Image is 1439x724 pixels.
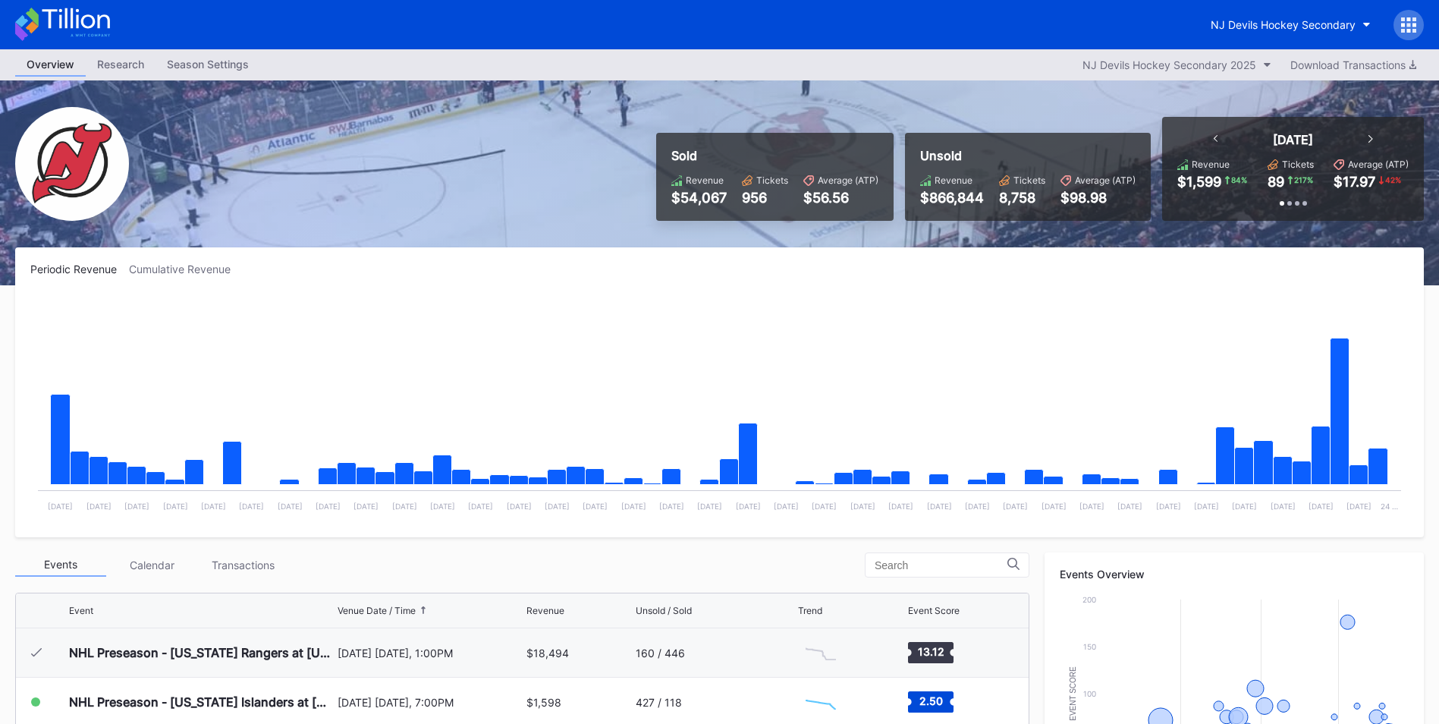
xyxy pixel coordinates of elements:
a: Overview [15,53,86,77]
div: $18,494 [526,647,569,659]
text: 150 [1083,642,1096,651]
div: 956 [742,190,788,206]
div: Revenue [1192,159,1230,170]
div: 89 [1268,174,1284,190]
a: Season Settings [156,53,260,77]
text: [DATE] [1309,502,1334,511]
text: [DATE] [1117,502,1142,511]
div: 217 % [1293,174,1315,186]
text: 13.12 [917,645,944,658]
div: Periodic Revenue [30,263,129,275]
div: Venue Date / Time [338,605,416,616]
button: Download Transactions [1283,55,1424,75]
text: 2.50 [919,694,942,707]
div: NHL Preseason - [US_STATE] Islanders at [US_STATE] Devils [69,694,334,710]
div: Tickets [756,175,788,186]
div: Revenue [686,175,724,186]
div: Average (ATP) [1075,175,1136,186]
text: [DATE] [1232,502,1257,511]
text: [DATE] [621,502,646,511]
text: [DATE] [888,502,913,511]
text: [DATE] [1042,502,1067,511]
text: [DATE] [48,502,73,511]
text: [DATE] [1194,502,1219,511]
div: $54,067 [671,190,727,206]
text: [DATE] [316,502,341,511]
text: [DATE] [468,502,493,511]
text: [DATE] [736,502,761,511]
img: NJ_Devils_Hockey_Secondary.png [15,107,129,221]
div: Transactions [197,553,288,577]
text: [DATE] [430,502,455,511]
input: Search [875,559,1007,571]
div: $1,598 [526,696,561,709]
text: [DATE] [278,502,303,511]
text: [DATE] [163,502,188,511]
div: NHL Preseason - [US_STATE] Rangers at [US_STATE] Devils [69,645,334,660]
div: [DATE] [DATE], 7:00PM [338,696,523,709]
text: [DATE] [545,502,570,511]
div: 42 % [1384,174,1403,186]
div: Average (ATP) [1348,159,1409,170]
div: Events Overview [1060,568,1409,581]
text: [DATE] [353,502,379,511]
div: $1,599 [1177,174,1221,190]
div: [DATE] [1273,132,1313,147]
text: [DATE] [124,502,149,511]
text: 200 [1082,595,1096,604]
text: [DATE] [239,502,264,511]
text: 24 … [1381,502,1398,511]
text: [DATE] [659,502,684,511]
div: Revenue [526,605,564,616]
div: Events [15,553,106,577]
text: [DATE] [1271,502,1296,511]
text: [DATE] [697,502,722,511]
div: Average (ATP) [818,175,878,186]
text: [DATE] [965,502,990,511]
div: $98.98 [1060,190,1136,206]
a: Research [86,53,156,77]
div: Download Transactions [1290,58,1416,71]
text: [DATE] [392,502,417,511]
text: [DATE] [1156,502,1181,511]
svg: Chart title [30,294,1409,522]
div: [DATE] [DATE], 1:00PM [338,647,523,659]
text: [DATE] [86,502,112,511]
div: Calendar [106,553,197,577]
div: Event Score [908,605,960,616]
div: Sold [671,148,878,163]
text: [DATE] [850,502,875,511]
text: [DATE] [201,502,226,511]
text: [DATE] [1346,502,1371,511]
div: $866,844 [920,190,984,206]
div: $17.97 [1334,174,1375,190]
svg: Chart title [798,683,844,721]
text: [DATE] [1003,502,1028,511]
div: Cumulative Revenue [129,263,243,275]
text: 100 [1083,689,1096,698]
button: NJ Devils Hockey Secondary 2025 [1075,55,1279,75]
text: Event Score [1069,666,1077,721]
div: 84 % [1230,174,1249,186]
div: NJ Devils Hockey Secondary 2025 [1082,58,1256,71]
div: Research [86,53,156,75]
text: [DATE] [1079,502,1104,511]
div: Revenue [935,175,972,186]
div: Tickets [1282,159,1314,170]
div: Event [69,605,93,616]
text: [DATE] [927,502,952,511]
text: [DATE] [812,502,837,511]
div: 427 / 118 [636,696,682,709]
button: NJ Devils Hockey Secondary [1199,11,1382,39]
text: [DATE] [507,502,532,511]
div: Trend [798,605,822,616]
text: [DATE] [583,502,608,511]
text: [DATE] [774,502,799,511]
svg: Chart title [798,634,844,672]
div: Season Settings [156,53,260,75]
div: Tickets [1013,175,1045,186]
div: 8,758 [999,190,1045,206]
div: Unsold [920,148,1136,163]
div: Unsold / Sold [636,605,692,616]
